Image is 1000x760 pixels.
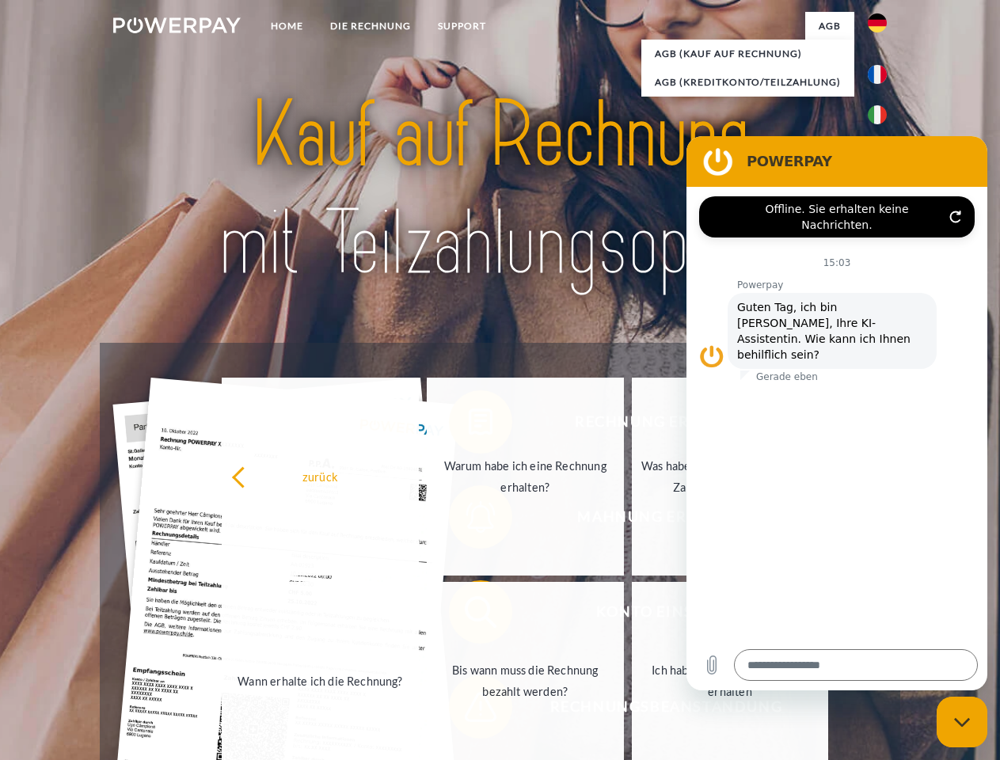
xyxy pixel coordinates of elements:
div: Wann erhalte ich die Rechnung? [231,670,409,691]
a: SUPPORT [424,12,500,40]
img: logo-powerpay-white.svg [113,17,241,33]
a: Was habe ich noch offen, ist meine Zahlung eingegangen? [632,378,829,576]
a: AGB (Kreditkonto/Teilzahlung) [641,68,854,97]
iframe: Messaging-Fenster [686,136,987,690]
img: de [868,13,887,32]
div: Was habe ich noch offen, ist meine Zahlung eingegangen? [641,455,819,498]
iframe: Schaltfläche zum Öffnen des Messaging-Fensters; Konversation läuft [937,697,987,747]
div: Warum habe ich eine Rechnung erhalten? [436,455,614,498]
a: Home [257,12,317,40]
a: agb [805,12,854,40]
a: AGB (Kauf auf Rechnung) [641,40,854,68]
div: Ich habe nur eine Teillieferung erhalten [641,659,819,702]
a: DIE RECHNUNG [317,12,424,40]
img: fr [868,65,887,84]
img: it [868,105,887,124]
img: title-powerpay_de.svg [151,76,849,303]
div: zurück [231,465,409,487]
div: Bis wann muss die Rechnung bezahlt werden? [436,659,614,702]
